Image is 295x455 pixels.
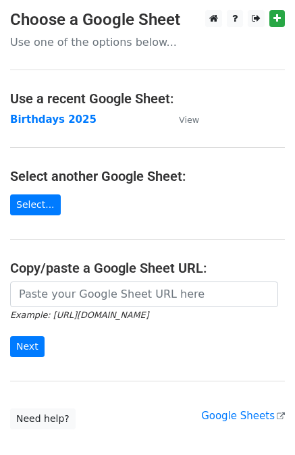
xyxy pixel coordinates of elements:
[165,113,199,126] a: View
[10,194,61,215] a: Select...
[10,336,45,357] input: Next
[10,260,285,276] h4: Copy/paste a Google Sheet URL:
[10,408,76,429] a: Need help?
[179,115,199,125] small: View
[201,410,285,422] a: Google Sheets
[10,35,285,49] p: Use one of the options below...
[10,10,285,30] h3: Choose a Google Sheet
[10,90,285,107] h4: Use a recent Google Sheet:
[10,113,97,126] a: Birthdays 2025
[10,168,285,184] h4: Select another Google Sheet:
[10,282,278,307] input: Paste your Google Sheet URL here
[10,310,149,320] small: Example: [URL][DOMAIN_NAME]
